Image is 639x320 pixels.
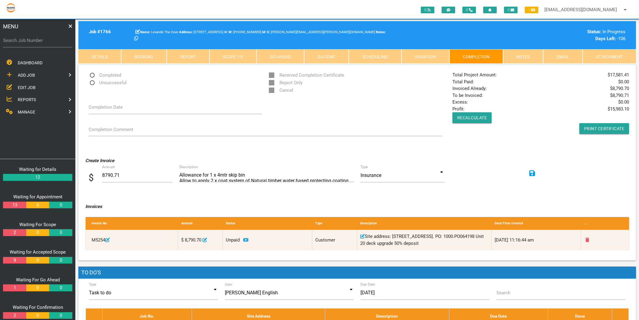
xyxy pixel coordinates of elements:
a: Variation [401,49,450,64]
a: Scope 1-0 [209,49,257,64]
span: Unsuccessful [89,79,127,87]
b: W: [228,30,232,34]
a: 13 [3,202,26,209]
span: $ 8,790.70 [610,85,629,92]
a: 9 [3,257,26,264]
span: Completed [89,72,121,79]
a: 12 [3,174,72,181]
img: s3file [6,3,16,13]
b: M: [262,30,266,34]
a: Click to pay invoice [243,237,248,243]
div: ... [581,217,626,230]
a: Email [543,49,583,64]
span: MENU [3,22,18,30]
span: 0 [462,7,476,13]
span: REPORTS [18,97,36,102]
a: Click here copy customer information. [134,36,138,41]
span: $ 8,790.71 [610,92,629,99]
a: Booking [121,49,167,64]
span: Levande The Cove [140,30,178,34]
span: $ 17,581.41 [608,72,629,78]
span: Report Only [269,79,303,87]
span: ADD JOB [18,73,35,78]
a: Report [167,49,209,64]
label: Search [496,290,510,296]
span: 0 [421,7,434,13]
button: Recalculate [452,112,492,123]
b: Job # 1766 [89,29,111,34]
label: Type [89,282,96,287]
label: Completion Date [89,104,123,111]
a: 1 [3,284,26,291]
span: DASHBOARD [18,60,42,65]
span: EDIT JOB [18,85,36,90]
label: User [225,282,232,287]
div: Invoice No. [89,217,178,230]
a: Waiting for Accepted Scope [10,249,66,255]
div: Date/Time Created [492,217,581,230]
label: Type [360,164,368,170]
b: H: [224,30,228,34]
a: Waiting For Confirmation [13,305,63,310]
span: 0 [504,7,518,13]
i: Invoices [85,204,102,209]
a: 0 [49,312,72,319]
a: 0 [49,202,72,209]
a: Scheduling [349,49,401,64]
span: $ 0.00 [618,78,629,85]
span: Unpaid [226,237,240,243]
a: Click to Save. [529,168,535,179]
b: Status: [587,29,601,34]
label: Search Job Number [3,37,72,44]
span: [STREET_ADDRESS] [179,30,223,34]
a: Go Ahead [257,49,304,64]
a: Attachment [583,49,636,64]
a: Details [78,49,121,64]
span: $ 0.00 [618,99,629,106]
a: Waiting for Details [19,167,56,172]
i: Create Invoice [85,158,114,163]
a: 2 [3,312,26,319]
span: Received Completion Certificate [269,72,344,79]
span: $ 15,983.10 [608,106,629,113]
span: $ [89,171,102,184]
textarea: Allowance for 1 x 4mtr skip bin Allow to apply 2 x coat system of Natural timber water based prot... [179,168,354,182]
a: Waiting For Go Ahead [16,277,60,283]
label: Description [179,164,198,170]
a: Notes [503,49,543,64]
b: Name: [140,30,150,34]
a: 2 [3,229,26,236]
b: Address: [179,30,193,34]
span: MANAGE [18,110,35,114]
a: Completion [449,49,503,64]
label: Amount [102,164,159,170]
a: 0 [26,229,49,236]
a: Print Certificate [579,123,629,134]
label: Due Date [360,282,375,287]
a: 0 [26,257,49,264]
div: Amount [178,217,223,230]
div: Type [312,217,357,230]
a: 0 [26,284,49,291]
div: Total Project Amount: Total Paid: Invoiced Already: To be Invoiced: Excess: Profit: [449,72,633,134]
div: Customer [312,230,357,250]
a: 0 [49,284,72,291]
a: 0 [26,202,49,209]
div: Description [357,217,492,230]
span: [PERSON_NAME][EMAIL_ADDRESS][PERSON_NAME][DOMAIN_NAME] [267,30,375,34]
h1: To Do's [78,267,636,279]
span: [PHONE_NUMBER] [228,30,261,34]
b: E: [267,30,270,34]
label: Completion Comment [89,126,133,133]
a: 0 [49,229,72,236]
b: Days Left: [595,36,616,41]
span: Cancel [269,87,293,94]
a: Waiting For Scope [19,222,56,227]
a: 0 [49,257,72,264]
b: Notes: [376,30,386,34]
div: [DATE] 11:16:44 am [492,230,581,250]
div: M5254 [89,230,178,250]
span: 1 [525,7,538,13]
div: Site address: [STREET_ADDRESS]. PO: 1000.PO064198 Unit 20 deck upgrade 50% deposit [357,230,492,250]
a: 0 [26,312,49,319]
